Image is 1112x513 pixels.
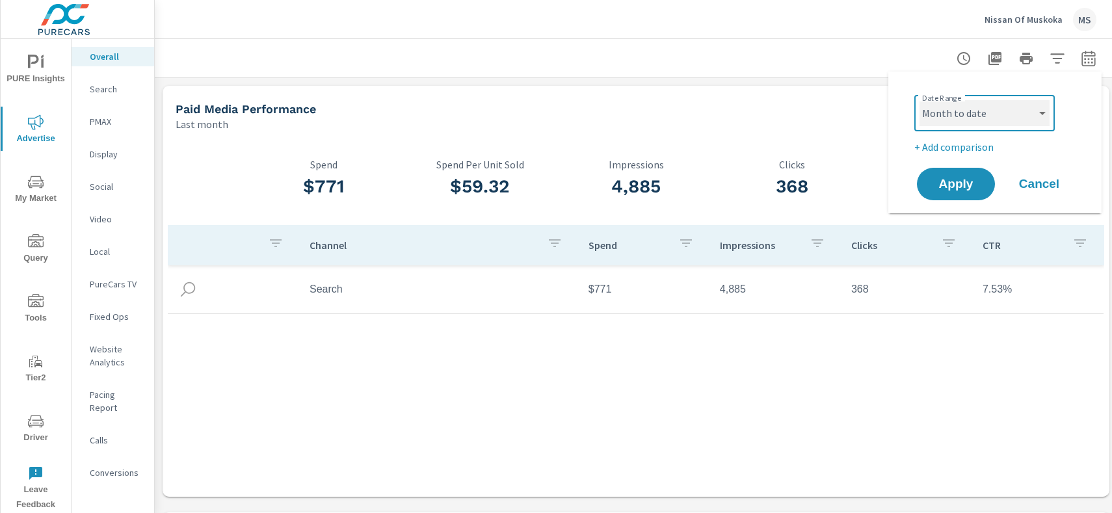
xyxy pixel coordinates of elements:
[1013,46,1039,72] button: Print Report
[930,178,982,190] span: Apply
[983,239,1062,252] p: CTR
[5,174,67,206] span: My Market
[299,273,578,306] td: Search
[402,159,558,170] p: Spend Per Unit Sold
[178,280,198,299] img: icon-search.svg
[870,176,1026,198] h3: 7.53%
[589,239,668,252] p: Spend
[709,273,841,306] td: 4,885
[917,168,995,200] button: Apply
[1044,46,1070,72] button: Apply Filters
[90,310,144,323] p: Fixed Ops
[72,274,154,294] div: PureCars TV
[841,273,972,306] td: 368
[914,139,1081,155] p: + Add comparison
[72,47,154,66] div: Overall
[90,213,144,226] p: Video
[90,180,144,193] p: Social
[90,343,144,369] p: Website Analytics
[72,144,154,164] div: Display
[246,159,402,170] p: Spend
[402,176,558,198] h3: $59.32
[714,159,870,170] p: Clicks
[90,245,144,258] p: Local
[5,466,67,512] span: Leave Feedback
[176,102,316,116] h5: Paid Media Performance
[985,14,1063,25] p: Nissan Of Muskoka
[851,239,931,252] p: Clicks
[714,176,870,198] h3: 368
[90,278,144,291] p: PureCars TV
[972,273,1104,306] td: 7.53%
[5,114,67,146] span: Advertise
[72,463,154,482] div: Conversions
[5,234,67,266] span: Query
[5,294,67,326] span: Tools
[558,159,714,170] p: Impressions
[90,115,144,128] p: PMAX
[578,273,709,306] td: $771
[1000,168,1078,200] button: Cancel
[90,466,144,479] p: Conversions
[5,354,67,386] span: Tier2
[90,50,144,63] p: Overall
[982,46,1008,72] button: "Export Report to PDF"
[246,176,402,198] h3: $771
[870,159,1026,170] p: CTR
[176,116,228,132] p: Last month
[72,112,154,131] div: PMAX
[310,239,536,252] p: Channel
[72,209,154,229] div: Video
[72,339,154,372] div: Website Analytics
[90,148,144,161] p: Display
[72,307,154,326] div: Fixed Ops
[558,176,714,198] h3: 4,885
[1013,178,1065,190] span: Cancel
[72,79,154,99] div: Search
[72,385,154,417] div: Pacing Report
[90,388,144,414] p: Pacing Report
[72,430,154,450] div: Calls
[1076,46,1102,72] button: Select Date Range
[72,242,154,261] div: Local
[720,239,799,252] p: Impressions
[1073,8,1096,31] div: MS
[72,177,154,196] div: Social
[90,434,144,447] p: Calls
[5,414,67,445] span: Driver
[90,83,144,96] p: Search
[5,55,67,86] span: PURE Insights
